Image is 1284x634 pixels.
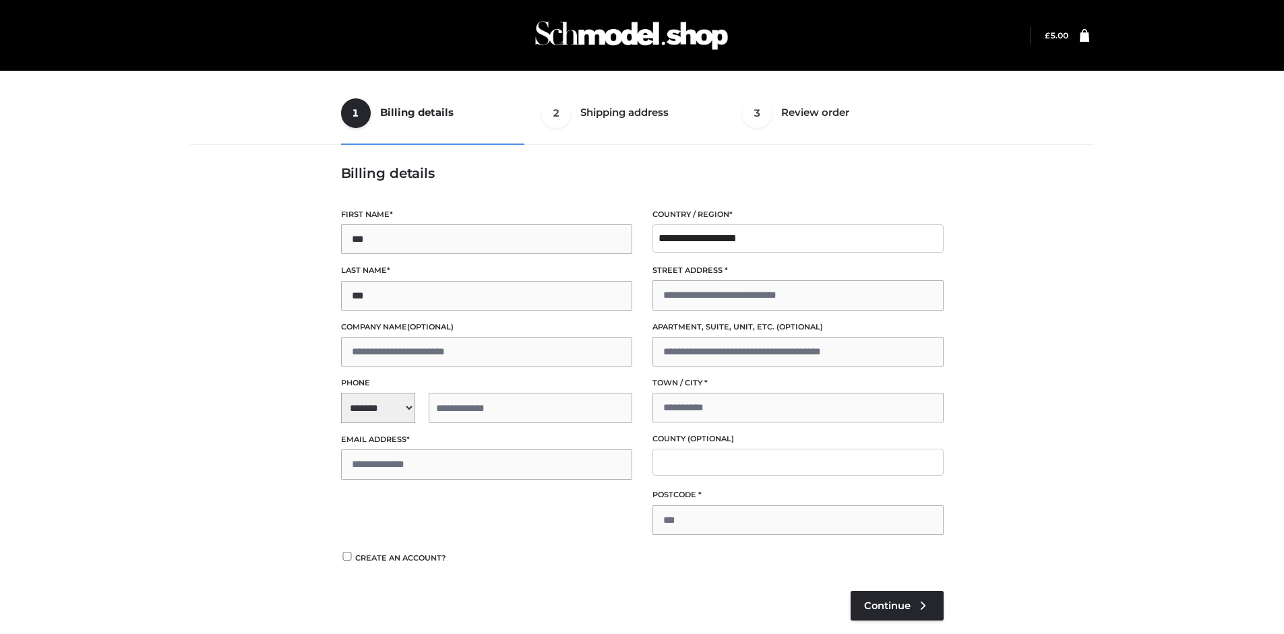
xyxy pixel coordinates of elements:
[341,433,632,446] label: Email address
[687,434,734,443] span: (optional)
[341,165,944,181] h3: Billing details
[864,600,911,612] span: Continue
[355,553,446,563] span: Create an account?
[652,264,944,277] label: Street address
[652,208,944,221] label: Country / Region
[407,322,454,331] span: (optional)
[341,208,632,221] label: First name
[1045,30,1068,40] bdi: 5.00
[776,322,823,331] span: (optional)
[341,552,353,561] input: Create an account?
[1045,30,1068,40] a: £5.00
[341,377,632,389] label: Phone
[652,433,944,445] label: County
[1045,30,1050,40] span: £
[652,488,944,501] label: Postcode
[851,591,944,621] a: Continue
[530,9,733,62] img: Schmodel Admin 964
[341,321,632,334] label: Company name
[652,377,944,389] label: Town / City
[652,321,944,334] label: Apartment, suite, unit, etc.
[341,264,632,277] label: Last name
